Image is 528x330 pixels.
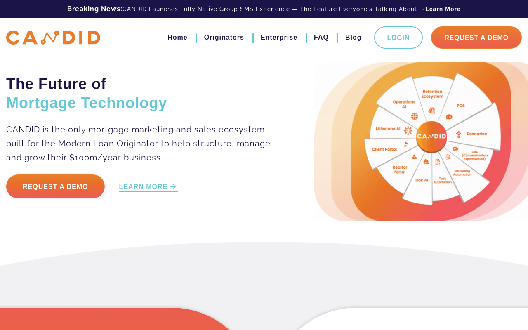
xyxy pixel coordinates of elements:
a: Enterprise [261,31,297,45]
a: Request A Demo [431,26,522,49]
b: Breaking News: [67,5,123,13]
a: Blog [345,31,362,45]
a: Home [167,31,187,45]
img: CANDID APP [6,31,100,45]
a: FAQ [314,31,329,45]
a: LEARN MORE [119,182,178,192]
h2: The Future of [6,75,273,113]
a: Originators [204,31,244,45]
span: Mortgage Technology [6,94,167,111]
a: Learn More [425,5,460,13]
p: CANDID is the only mortgage marketing and sales ecosystem built for the Modern Loan Originator to... [6,123,273,165]
a: Request a Demo [6,174,105,198]
a: Login [374,26,423,49]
